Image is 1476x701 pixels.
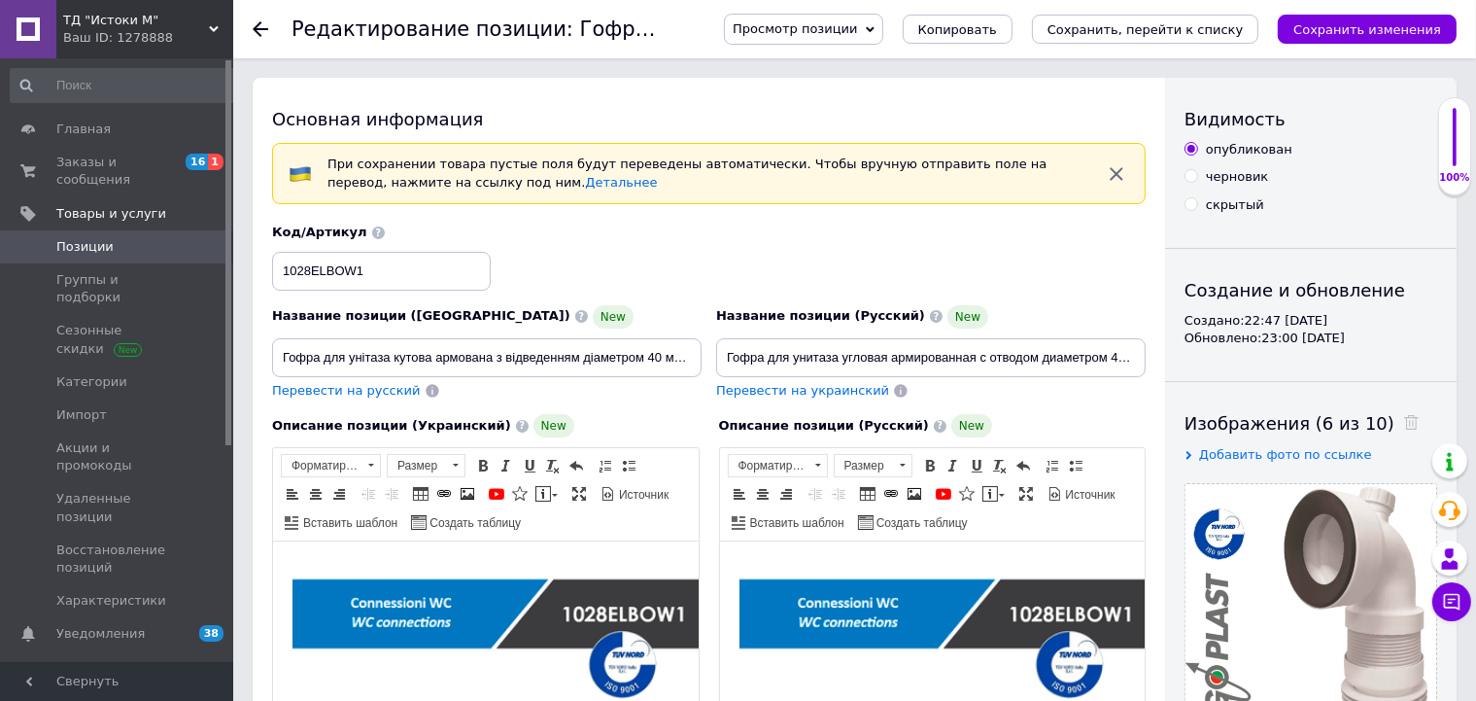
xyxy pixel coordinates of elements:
span: Форматирование [729,455,808,476]
span: New [593,305,634,329]
span: Описание позиции (Украинский) [272,418,511,433]
span: Размер [835,455,893,476]
span: Гофра для унітаза Go-Extra: інноваційне рішення для під'єднання з додатковим відведенням [37,182,390,249]
span: Импорт [56,406,107,424]
span: Заказы и сообщения [56,154,180,189]
a: Форматирование [728,454,828,477]
span: New [947,305,988,329]
span: New [951,414,992,438]
button: Сохранить изменения [1278,15,1457,44]
a: Вставить/Редактировать ссылку (Ctrl+L) [433,483,455,505]
a: Создать таблицу [855,511,971,533]
a: Полужирный (Ctrl+B) [472,455,494,476]
span: Главная [56,121,111,138]
a: Полужирный (Ctrl+B) [919,455,941,476]
a: Увеличить отступ [381,483,402,505]
div: 100% [1439,171,1470,185]
a: Уменьшить отступ [805,483,826,505]
span: Добавить фото по ссылке [1199,447,1372,462]
a: По левому краю [282,483,303,505]
a: Уменьшить отступ [358,483,379,505]
a: Изображение [904,483,925,505]
div: Видимость [1184,107,1437,131]
div: 100% Качество заполнения [1438,97,1471,195]
a: Подчеркнутый (Ctrl+U) [519,455,540,476]
div: Создано: 22:47 [DATE] [1184,312,1437,330]
span: Источник [1063,487,1116,504]
span: Название позиции ([GEOGRAPHIC_DATA]) [272,308,570,323]
span: Сезонные скидки [56,322,180,357]
input: Поиск [10,68,240,103]
a: Размер [387,454,465,477]
input: Например, H&M женское платье зеленое 38 размер вечернее макси с блестками [272,338,702,377]
a: По правому краю [328,483,350,505]
span: Источник [616,487,669,504]
div: Основная информация [272,107,1146,131]
a: Вставить / удалить нумерованный список [595,455,616,476]
a: Вставить сообщение [532,483,561,505]
a: Отменить (Ctrl+Z) [1013,455,1034,476]
span: Удаленные позиции [56,490,180,525]
a: Курсив (Ctrl+I) [496,455,517,476]
div: Вернуться назад [253,21,268,37]
a: Вставить шаблон [729,511,847,533]
img: Гофра для унитаза угловая армированная стальной спиралью с отводом диаметром 40 мм длина растяжен... [19,19,700,158]
span: Показатели работы компании [56,659,180,694]
a: Вставить / удалить маркированный список [618,455,639,476]
a: По левому краю [729,483,750,505]
span: Название позиции (Русский) [716,308,925,323]
span: Гофра для унитаза Go-Extra: инновационное решение для подключения с дополнительным отводом [24,182,401,249]
a: Изображение [457,483,478,505]
span: Характеристики [56,592,166,610]
a: Вставить/Редактировать ссылку (Ctrl+L) [880,483,902,505]
a: Подчеркнутый (Ctrl+U) [966,455,987,476]
span: Восстановление позиций [56,542,180,577]
a: Вставить иконку [956,483,978,505]
span: При сохранении товара пустые поля будут переведены автоматически. Чтобы вручную отправить поле на... [327,157,1047,190]
div: Обновлено: 23:00 [DATE] [1184,330,1437,347]
span: Перевести на русский [272,383,421,398]
a: Создать таблицу [408,511,524,533]
span: Вставить шаблон [747,515,844,532]
a: Вставить / удалить нумерованный список [1042,455,1063,476]
div: опубликован [1206,141,1292,158]
a: Форматирование [281,454,381,477]
a: По центру [752,483,773,505]
button: Сохранить, перейти к списку [1032,15,1259,44]
i: Сохранить, перейти к списку [1047,22,1244,37]
span: Просмотр позиции [733,21,857,36]
span: Создать таблицу [427,515,521,532]
a: Курсив (Ctrl+I) [943,455,964,476]
i: Сохранить изменения [1293,22,1441,37]
span: Создать таблицу [874,515,968,532]
a: Вставить сообщение [979,483,1008,505]
a: Вставить / удалить маркированный список [1065,455,1086,476]
span: Товары и услуги [56,205,166,223]
button: Чат с покупателем [1432,582,1471,621]
span: Группы и подборки [56,271,180,306]
div: Ваш ID: 1278888 [63,29,233,47]
span: Вставить шаблон [300,515,397,532]
div: Создание и обновление [1184,278,1437,302]
a: Таблица [857,483,878,505]
span: Позиции [56,238,114,256]
a: Размер [834,454,912,477]
span: ТД "Истоки М" [63,12,209,29]
div: черновик [1206,168,1268,186]
a: Добавить видео с YouTube [933,483,954,505]
div: скрытый [1206,196,1264,214]
a: Таблица [410,483,431,505]
span: Копировать [918,22,997,37]
span: Уведомления [56,625,145,643]
span: 1 [208,154,223,170]
span: Перевести на украинский [716,383,889,398]
a: Развернуть [1015,483,1037,505]
a: Развернуть [568,483,590,505]
span: Акции и промокоды [56,439,180,474]
a: Источник [598,483,671,505]
a: Источник [1045,483,1118,505]
span: Описание позиции (Русский) [719,418,929,433]
span: Код/Артикул [272,225,367,239]
button: Копировать [903,15,1013,44]
input: Например, H&M женское платье зеленое 38 размер вечернее макси с блестками [716,338,1146,377]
